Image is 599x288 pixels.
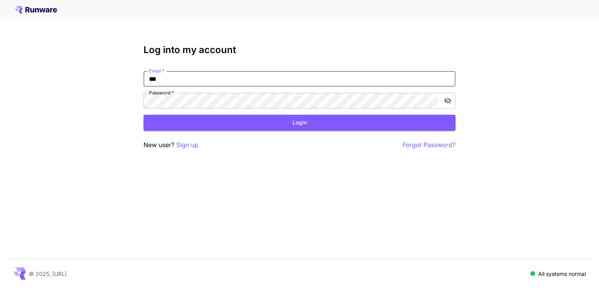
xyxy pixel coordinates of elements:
button: Forgot Password? [402,140,455,150]
button: Sign up [176,140,198,150]
label: Email [149,68,164,74]
p: New user? [144,140,198,150]
button: Login [144,115,455,131]
h3: Log into my account [144,44,455,55]
p: All systems normal [538,270,586,278]
button: toggle password visibility [441,94,455,108]
p: © 2025, [URL] [29,270,67,278]
label: Password [149,89,174,96]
